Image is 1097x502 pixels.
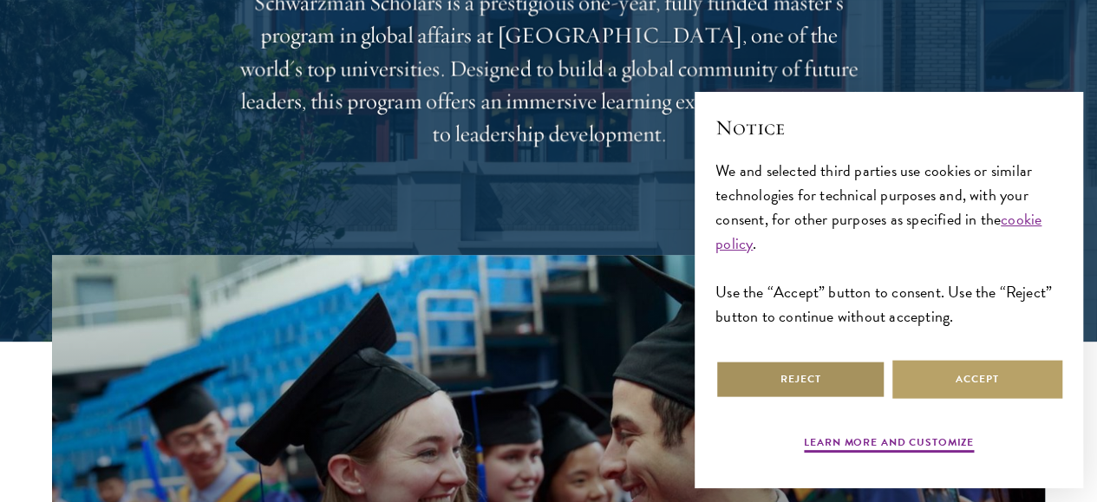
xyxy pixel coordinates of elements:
[715,207,1041,255] a: cookie policy
[715,360,885,399] button: Reject
[715,113,1062,142] h2: Notice
[892,360,1062,399] button: Accept
[715,159,1062,329] div: We and selected third parties use cookies or similar technologies for technical purposes and, wit...
[804,434,974,455] button: Learn more and customize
